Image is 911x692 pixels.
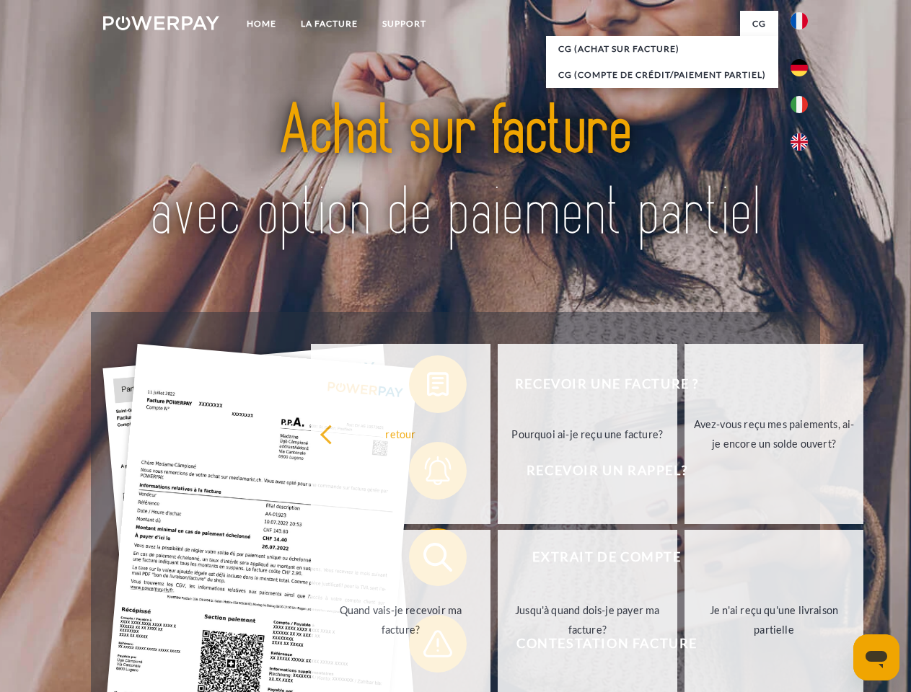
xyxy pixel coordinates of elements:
[320,600,482,639] div: Quand vais-je recevoir ma facture?
[370,11,439,37] a: Support
[740,11,778,37] a: CG
[791,133,808,151] img: en
[791,96,808,113] img: it
[138,69,773,276] img: title-powerpay_fr.svg
[791,59,808,76] img: de
[289,11,370,37] a: LA FACTURE
[693,414,855,453] div: Avez-vous reçu mes paiements, ai-je encore un solde ouvert?
[546,36,778,62] a: CG (achat sur facture)
[103,16,219,30] img: logo-powerpay-white.svg
[693,600,855,639] div: Je n'ai reçu qu'une livraison partielle
[853,634,899,680] iframe: Bouton de lancement de la fenêtre de messagerie
[685,344,864,524] a: Avez-vous reçu mes paiements, ai-je encore un solde ouvert?
[791,12,808,30] img: fr
[320,424,482,443] div: retour
[506,424,669,443] div: Pourquoi ai-je reçu une facture?
[234,11,289,37] a: Home
[506,600,669,639] div: Jusqu'à quand dois-je payer ma facture?
[546,62,778,88] a: CG (Compte de crédit/paiement partiel)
